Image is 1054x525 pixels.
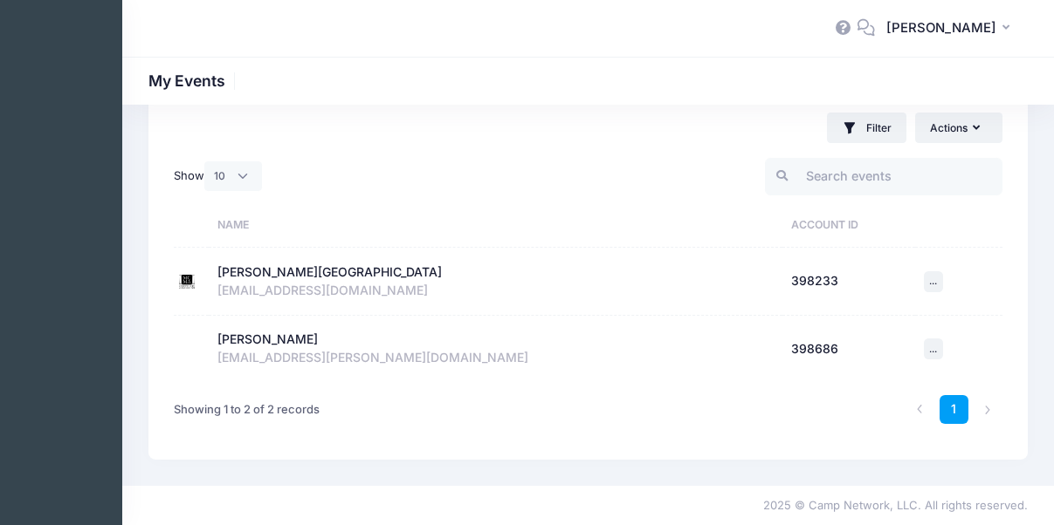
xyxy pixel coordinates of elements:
select: Show [204,161,262,191]
input: Search events [765,158,1002,195]
span: ... [929,275,937,287]
th: Account ID: activate to sort column ascending [782,202,915,248]
img: Marietta Cobb Museum of Art [174,269,200,295]
div: Showing 1 to 2 of 2 records [174,390,320,430]
button: ... [924,271,943,292]
a: 1 [940,395,968,424]
div: [EMAIL_ADDRESS][DOMAIN_NAME] [217,282,775,300]
div: [PERSON_NAME] [217,331,318,349]
button: Actions [915,112,1002,142]
button: [PERSON_NAME] [875,9,1028,49]
span: 2025 © Camp Network, LLC. All rights reserved. [763,498,1028,512]
th: Name: activate to sort column ascending [209,202,782,248]
span: [PERSON_NAME] [886,18,996,37]
td: 398233 [782,248,915,316]
div: [PERSON_NAME][GEOGRAPHIC_DATA] [217,263,442,282]
td: 398686 [782,316,915,383]
button: ... [924,338,943,359]
span: ... [929,343,937,355]
h1: My Events [148,72,240,90]
label: Show [174,161,262,191]
div: [EMAIL_ADDRESS][PERSON_NAME][DOMAIN_NAME] [217,349,775,367]
button: Filter [827,112,906,143]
